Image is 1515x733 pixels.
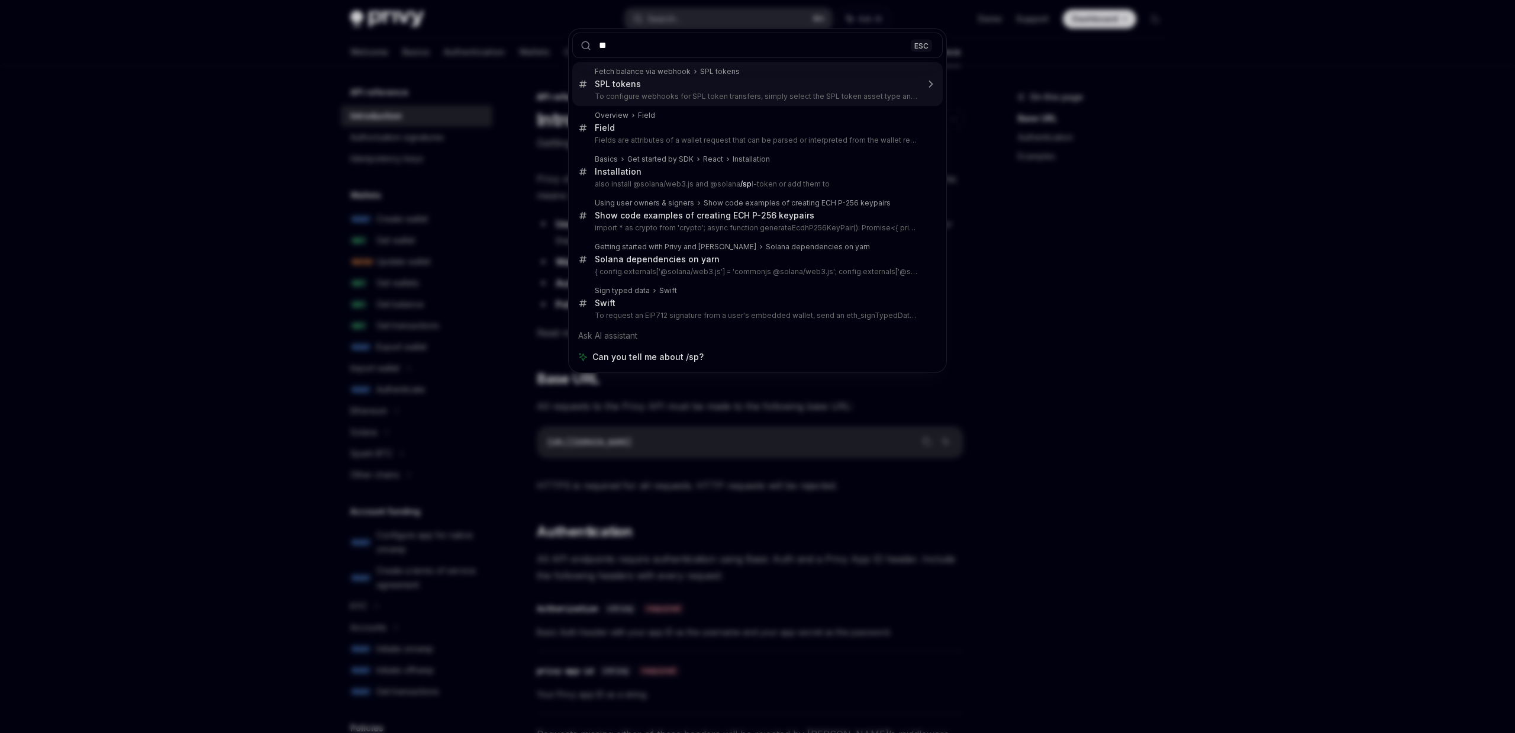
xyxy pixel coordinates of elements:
div: Fetch balance via webhook [595,67,691,76]
div: Field [638,111,655,120]
div: Ask AI assistant [572,325,943,346]
p: To request an EIP712 signature from a user's embedded wallet, send an eth_signTypedData_v4 JSON- [595,311,918,320]
div: Get started by SDK [627,155,694,164]
div: Getting started with Privy and [PERSON_NAME] [595,242,756,252]
div: Installation [595,166,642,177]
div: React [703,155,723,164]
p: import * as crypto from 'crypto'; async function generateEcdhP256KeyPair(): Promise<{ privateKey: [595,223,918,233]
p: Fields are attributes of a wallet request that can be parsed or interpreted from the wallet request. [595,136,918,145]
div: Swift [659,286,677,295]
div: Sign typed data [595,286,650,295]
div: Show code examples of creating ECH P-256 keypairs [595,210,814,221]
span: Can you tell me about /sp? [592,351,704,363]
div: Solana dependencies on yarn [595,254,720,265]
div: SPL tokens [700,67,740,76]
div: Overview [595,111,628,120]
p: also install @solana/web3.js and @solana l-token or add them to [595,179,918,189]
div: Basics [595,155,618,164]
div: ESC [911,39,932,52]
div: Installation [733,155,770,164]
div: Show code examples of creating ECH P-256 keypairs [704,198,891,208]
div: Solana dependencies on yarn [766,242,870,252]
div: Swift [595,298,615,308]
b: /sp [740,179,752,188]
div: Using user owners & signers [595,198,694,208]
p: { config.externals['@solana/web3.js'] = 'commonjs @solana/web3.js'; config.externals['@solan [595,267,918,277]
p: To configure webhooks for SPL token transfers, simply select the SPL token asset type and provide: t [595,92,918,101]
div: SPL tokens [595,79,641,89]
div: Field [595,123,615,133]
